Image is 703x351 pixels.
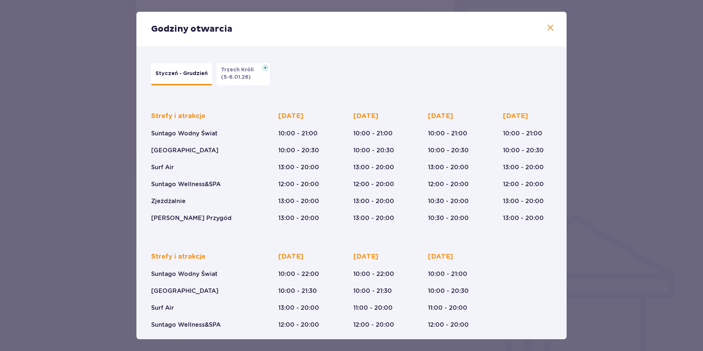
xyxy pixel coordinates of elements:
[278,130,318,138] p: 10:00 - 21:00
[151,130,218,138] p: Suntago Wodny Świat
[151,252,206,261] p: Strefy i atrakcje
[156,70,208,77] p: Styczeń - Grudzień
[503,197,544,205] p: 13:00 - 20:00
[278,214,319,222] p: 13:00 - 20:00
[428,146,469,155] p: 10:00 - 20:30
[428,252,453,261] p: [DATE]
[428,304,467,312] p: 11:00 - 20:00
[428,270,467,278] p: 10:00 - 21:00
[278,321,319,329] p: 12:00 - 20:00
[353,304,393,312] p: 11:00 - 20:00
[428,321,469,329] p: 12:00 - 20:00
[353,163,394,171] p: 13:00 - 20:00
[503,112,528,121] p: [DATE]
[353,146,394,155] p: 10:00 - 20:30
[221,74,251,81] p: (5-6.01.26)
[217,63,270,85] button: Trzech Króli(5-6.01.26)
[151,24,232,35] p: Godziny otwarcia
[503,163,544,171] p: 13:00 - 20:00
[278,112,303,121] p: [DATE]
[151,197,186,205] p: Zjeżdżalnie
[151,338,186,346] p: Zjeżdżalnie
[278,163,319,171] p: 13:00 - 20:00
[353,112,378,121] p: [DATE]
[503,180,544,188] p: 12:00 - 20:00
[151,214,232,222] p: [PERSON_NAME] Przygód
[353,214,394,222] p: 13:00 - 20:00
[353,321,394,329] p: 12:00 - 20:00
[353,130,393,138] p: 10:00 - 21:00
[278,146,319,155] p: 10:00 - 20:30
[428,130,467,138] p: 10:00 - 21:00
[151,321,221,329] p: Suntago Wellness&SPA
[428,197,469,205] p: 10:30 - 20:00
[353,338,393,346] p: 10:00 - 21:00
[278,287,317,295] p: 10:00 - 21:30
[503,130,542,138] p: 10:00 - 21:00
[221,66,258,74] p: Trzech Króli
[428,287,469,295] p: 10:00 - 20:30
[278,180,319,188] p: 12:00 - 20:00
[151,270,218,278] p: Suntago Wodny Świat
[428,112,453,121] p: [DATE]
[151,287,218,295] p: [GEOGRAPHIC_DATA]
[151,63,212,85] button: Styczeń - Grudzień
[151,112,206,121] p: Strefy i atrakcje
[151,180,221,188] p: Suntago Wellness&SPA
[151,304,174,312] p: Surf Air
[278,304,319,312] p: 13:00 - 20:00
[353,180,394,188] p: 12:00 - 20:00
[428,180,469,188] p: 12:00 - 20:00
[278,252,303,261] p: [DATE]
[353,252,378,261] p: [DATE]
[428,163,469,171] p: 13:00 - 20:00
[278,270,319,278] p: 10:00 - 22:00
[278,338,317,346] p: 13:00 - 21:00
[353,197,394,205] p: 13:00 - 20:00
[353,287,392,295] p: 10:00 - 21:30
[428,214,469,222] p: 10:30 - 20:00
[503,214,544,222] p: 13:00 - 20:00
[151,163,174,171] p: Surf Air
[278,197,319,205] p: 13:00 - 20:00
[503,146,544,155] p: 10:00 - 20:30
[353,270,394,278] p: 10:00 - 22:00
[151,146,218,155] p: [GEOGRAPHIC_DATA]
[428,338,470,346] p: 10:00 - 20:00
